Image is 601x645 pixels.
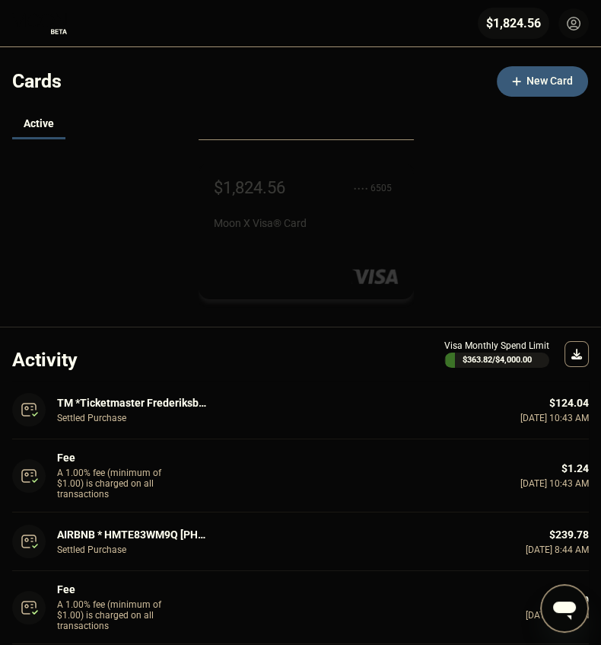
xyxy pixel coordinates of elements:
[370,183,392,193] div: 6505
[520,478,589,489] div: [DATE] 10:43 AM
[214,217,399,229] div: Moon X Visa® Card
[12,70,62,92] div: Cards
[12,439,589,512] div: FeeA 1.00% fee (minimum of $1.00) is charged on all transactions$1.24[DATE] 10:43 AM
[57,413,133,423] div: Settled Purchase
[12,381,589,439] div: TM *Ticketmaster FrederiksbergDKSettled Purchase$124.04[DATE] 10:43 AM
[444,340,549,351] div: Visa Monthly Spend Limit
[57,397,209,409] div: TM *Ticketmaster FrederiksbergDK
[486,16,541,30] div: $1,824.56
[444,340,549,368] div: Visa Monthly Spend Limit$363.82/$4,000.00
[57,599,171,631] div: A 1.00% fee (minimum of $1.00) is charged on all transactions
[57,468,171,500] div: A 1.00% fee (minimum of $1.00) is charged on all transactions
[24,117,54,129] div: Active
[561,462,589,474] div: $1.24
[12,512,589,571] div: AIRBNB * HMTE83WM9Q [PHONE_NUMBER] GBSettled Purchase$239.78[DATE] 8:44 AM
[526,544,589,555] div: [DATE] 8:44 AM
[199,163,414,299] div: $1,824.56● ● ● ●6505Moon X Visa® Card
[549,397,589,409] div: $124.04
[549,528,589,541] div: $239.78
[520,413,589,423] div: [DATE] 10:43 AM
[478,8,549,39] div: $1,824.56
[354,186,368,190] div: ● ● ● ●
[526,610,589,621] div: [DATE] 8:44 AM
[497,66,588,97] div: New Card
[57,583,209,596] div: Fee
[214,178,285,197] div: $1,824.56
[526,75,573,88] div: New Card
[57,528,209,541] div: AIRBNB * HMTE83WM9Q [PHONE_NUMBER] GB
[540,584,589,633] iframe: Button to launch messaging window
[12,349,78,371] div: Activity
[463,355,532,365] div: $363.82 / $4,000.00
[12,571,589,644] div: FeeA 1.00% fee (minimum of $1.00) is charged on all transactions$2.40[DATE] 8:44 AM
[57,452,209,464] div: Fee
[57,544,133,555] div: Settled Purchase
